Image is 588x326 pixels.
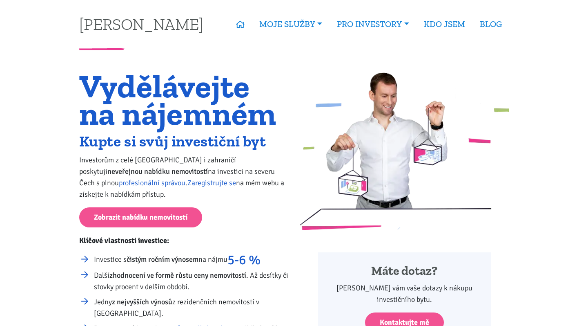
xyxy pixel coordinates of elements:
[227,252,261,268] strong: 5-6 %
[79,207,202,227] a: Zobrazit nabídku nemovitostí
[94,270,289,292] li: Další . Až desítky či stovky procent v delším období.
[119,178,185,187] a: profesionální správou
[330,15,416,34] a: PRO INVESTORY
[94,296,289,319] li: Jedny z rezidenčních nemovitostí v [GEOGRAPHIC_DATA].
[94,254,289,266] li: Investice s na nájmu
[79,72,289,127] h1: Vydělávejte na nájemném
[112,297,172,306] strong: z nejvyšších výnosů
[79,235,289,246] p: Klíčové vlastnosti investice:
[472,15,509,34] a: BLOG
[107,167,208,176] strong: neveřejnou nabídku nemovitostí
[187,178,236,187] a: Zaregistrujte se
[416,15,472,34] a: KDO JSEM
[79,16,203,32] a: [PERSON_NAME]
[329,263,480,279] h4: Máte dotaz?
[109,271,246,280] strong: zhodnocení ve formě růstu ceny nemovitostí
[127,255,198,264] strong: čistým ročním výnosem
[79,135,289,148] h2: Kupte si svůj investiční byt
[329,282,480,305] p: [PERSON_NAME] vám vaše dotazy k nákupu investičního bytu.
[79,154,289,200] p: Investorům z celé [GEOGRAPHIC_DATA] i zahraničí poskytuji na investici na severu Čech s plnou . n...
[252,15,330,34] a: MOJE SLUŽBY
